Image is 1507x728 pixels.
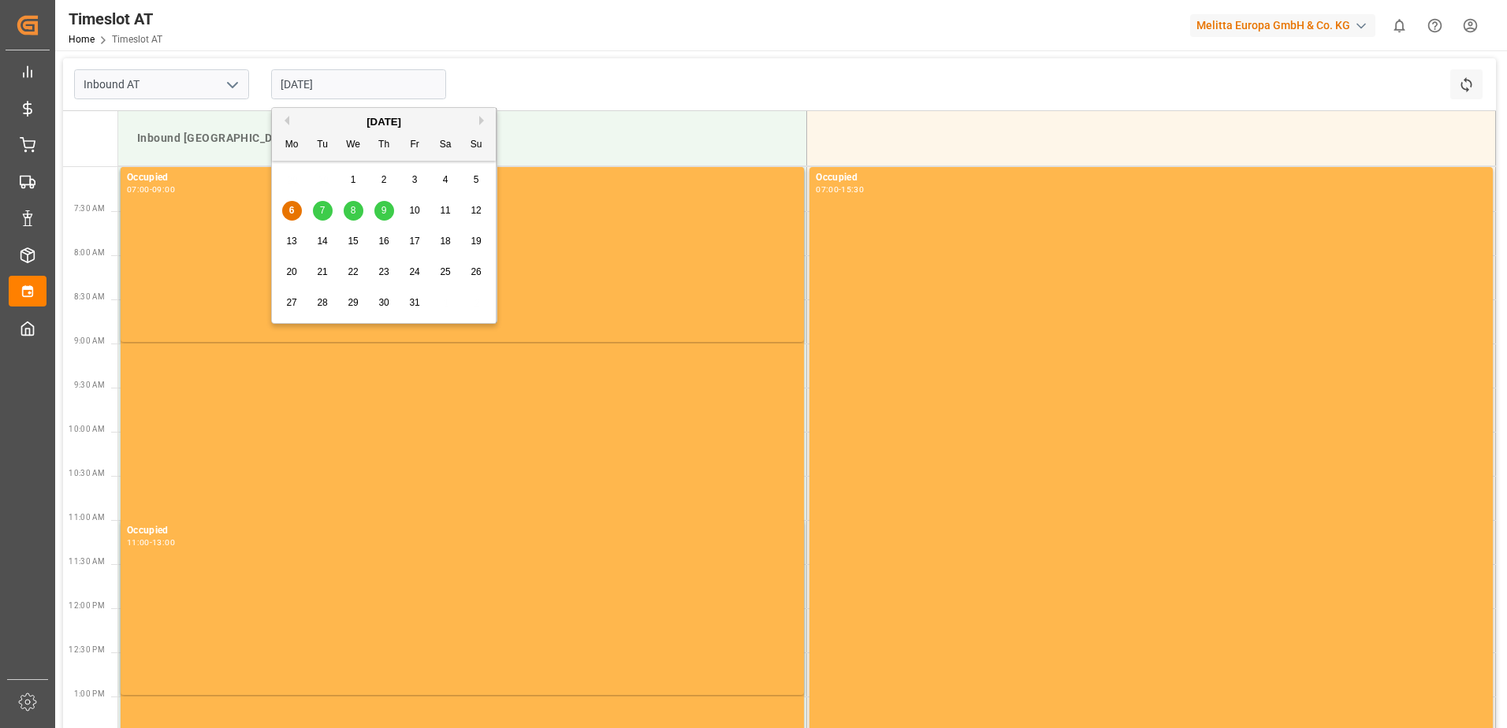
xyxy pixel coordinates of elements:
div: Choose Friday, October 10th, 2025 [405,201,425,221]
div: Choose Tuesday, October 7th, 2025 [313,201,333,221]
span: 5 [474,174,479,185]
div: Choose Thursday, October 9th, 2025 [374,201,394,221]
div: Fr [405,136,425,155]
span: 27 [286,297,296,308]
span: 31 [409,297,419,308]
span: 8 [351,205,356,216]
div: Choose Thursday, October 23rd, 2025 [374,262,394,282]
div: Choose Tuesday, October 28th, 2025 [313,293,333,313]
button: show 0 new notifications [1382,8,1417,43]
div: Choose Wednesday, October 22nd, 2025 [344,262,363,282]
div: - [839,186,841,193]
span: 11 [440,205,450,216]
span: 11:00 AM [69,513,105,522]
span: 8:00 AM [74,248,105,257]
span: 20 [286,266,296,277]
span: 10 [409,205,419,216]
div: Choose Monday, October 20th, 2025 [282,262,302,282]
input: Type to search/select [74,69,249,99]
div: 15:30 [841,186,864,193]
span: 10:00 AM [69,425,105,433]
div: Choose Tuesday, October 21st, 2025 [313,262,333,282]
div: 07:00 [816,186,839,193]
span: 18 [440,236,450,247]
span: 1:00 PM [74,689,105,698]
button: Next Month [479,116,489,125]
div: [DATE] [272,114,496,130]
span: 8:30 AM [74,292,105,301]
div: Tu [313,136,333,155]
div: Choose Saturday, October 11th, 2025 [436,201,456,221]
div: Choose Saturday, October 4th, 2025 [436,170,456,190]
div: Melitta Europa GmbH & Co. KG [1190,14,1375,37]
span: 26 [471,266,481,277]
span: 13 [286,236,296,247]
span: 11:30 AM [69,557,105,566]
div: month 2025-10 [277,165,492,318]
span: 23 [378,266,389,277]
div: - [150,539,152,546]
div: Choose Friday, October 24th, 2025 [405,262,425,282]
div: 11:00 [127,539,150,546]
span: 25 [440,266,450,277]
div: Choose Friday, October 17th, 2025 [405,232,425,251]
span: 16 [378,236,389,247]
div: Choose Monday, October 13th, 2025 [282,232,302,251]
span: 12:30 PM [69,645,105,654]
span: 12:00 PM [69,601,105,610]
span: 21 [317,266,327,277]
div: Occupied [127,523,798,539]
span: 22 [348,266,358,277]
span: 19 [471,236,481,247]
button: Help Center [1417,8,1453,43]
div: Choose Sunday, October 19th, 2025 [467,232,486,251]
span: 28 [317,297,327,308]
span: 6 [289,205,295,216]
button: open menu [220,72,244,97]
span: 9:00 AM [74,336,105,345]
span: 7 [320,205,326,216]
span: 29 [348,297,358,308]
div: Choose Monday, October 27th, 2025 [282,293,302,313]
div: Choose Friday, October 31st, 2025 [405,293,425,313]
div: Choose Thursday, October 30th, 2025 [374,293,394,313]
div: Choose Monday, October 6th, 2025 [282,201,302,221]
div: Choose Wednesday, October 8th, 2025 [344,201,363,221]
span: 2 [381,174,387,185]
div: Choose Wednesday, October 1st, 2025 [344,170,363,190]
span: 9:30 AM [74,381,105,389]
span: 30 [378,297,389,308]
div: Mo [282,136,302,155]
div: Sa [436,136,456,155]
div: Choose Wednesday, October 29th, 2025 [344,293,363,313]
div: We [344,136,363,155]
span: 14 [317,236,327,247]
div: Choose Thursday, October 2nd, 2025 [374,170,394,190]
div: 07:00 [127,186,150,193]
div: Choose Saturday, October 18th, 2025 [436,232,456,251]
div: Choose Sunday, October 5th, 2025 [467,170,486,190]
div: Choose Friday, October 3rd, 2025 [405,170,425,190]
input: DD.MM.YYYY [271,69,446,99]
a: Home [69,34,95,45]
div: Choose Tuesday, October 14th, 2025 [313,232,333,251]
span: 9 [381,205,387,216]
span: 15 [348,236,358,247]
button: Previous Month [280,116,289,125]
span: 7:30 AM [74,204,105,213]
div: - [150,186,152,193]
div: Choose Thursday, October 16th, 2025 [374,232,394,251]
div: Timeslot AT [69,7,162,31]
span: 4 [443,174,448,185]
div: Occupied [816,170,1487,186]
span: 1 [351,174,356,185]
span: 24 [409,266,419,277]
button: Melitta Europa GmbH & Co. KG [1190,10,1382,40]
span: 3 [412,174,418,185]
div: Choose Sunday, October 12th, 2025 [467,201,486,221]
div: Choose Sunday, October 26th, 2025 [467,262,486,282]
div: Th [374,136,394,155]
div: 13:00 [152,539,175,546]
div: Occupied [127,170,798,186]
div: Inbound [GEOGRAPHIC_DATA] [131,124,794,153]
